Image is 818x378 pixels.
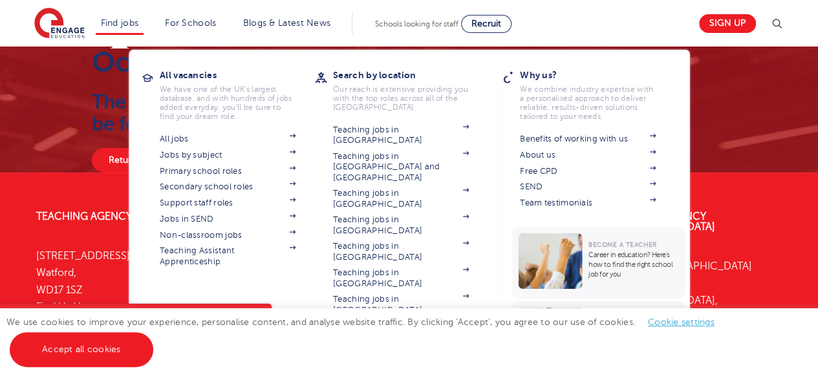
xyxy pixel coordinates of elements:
a: Become a Teacher6 Teacher Interview Tips [511,301,688,370]
a: Jobs by subject [160,150,296,160]
p: We combine industry expertise with a personalised approach to deliver reliable, results-driven so... [520,85,656,121]
img: Engage Education [34,8,85,40]
a: Accept all cookies [10,332,153,367]
span: Become a Teacher [588,241,656,248]
p: Our reach is extensive providing you with the top roles across all of the [GEOGRAPHIC_DATA] [333,85,469,112]
a: Teaching jobs in [GEOGRAPHIC_DATA] [333,294,469,315]
h2: The page you were looking for could not be found. [92,91,465,135]
span: Schools looking for staff [375,19,458,28]
a: Search by locationOur reach is extensive providing you with the top roles across all of the [GEOG... [333,66,488,112]
a: Blogs & Latest News [243,18,331,28]
h3: Looking to teach in the [GEOGRAPHIC_DATA]? [160,298,315,334]
a: Sign up [699,14,756,33]
a: SEND [520,182,656,192]
h3: All vacancies [160,66,315,84]
a: Non-classroom jobs [160,230,296,240]
a: Cookie settings [648,317,715,327]
a: Teaching jobs in [GEOGRAPHIC_DATA] [333,241,469,262]
a: Support staff roles [160,198,296,208]
a: Recruit [461,15,511,33]
h3: Search by location [333,66,488,84]
a: Benefits of working with us [520,134,656,144]
a: Find Us Here [36,301,96,313]
span: We use cookies to improve your experience, personalise content, and analyse website traffic. By c... [6,317,727,354]
a: Teaching Agency Watford [36,211,184,222]
p: Career in education? Here’s how to find the right school job for you [588,250,678,279]
span: Recruit [471,19,501,28]
a: Teaching jobs in [GEOGRAPHIC_DATA] [333,125,469,146]
a: For Schools [165,18,216,28]
a: Primary school roles [160,166,296,176]
a: Free CPD [520,166,656,176]
a: Teaching jobs in [GEOGRAPHIC_DATA] and [GEOGRAPHIC_DATA] [333,151,469,183]
a: Secondary school roles [160,182,296,192]
a: Jobs in SEND [160,214,296,224]
a: Find jobs [101,18,139,28]
a: Become a TeacherCareer in education? Here’s how to find the right school job for you [511,227,688,299]
a: About us [520,150,656,160]
p: Floor 1, [GEOGRAPHIC_DATA] 155-157 Minories [GEOGRAPHIC_DATA], EC3N 1LJ 0333 150 8020 [610,258,782,360]
h3: Why us? [520,66,675,84]
a: Team testimonials [520,198,656,208]
p: We have one of the UK's largest database. and with hundreds of jobs added everyday. you'll be sur... [160,85,296,121]
a: All vacanciesWe have one of the UK's largest database. and with hundreds of jobs added everyday. ... [160,66,315,121]
a: Why us?We combine industry expertise with a personalised approach to deliver reliable, results-dr... [520,66,675,121]
a: Teaching jobs in [GEOGRAPHIC_DATA] [333,268,469,289]
a: Return To Home [92,148,195,173]
p: [STREET_ADDRESS] Watford, WD17 1SZ 01923 281040 [36,247,208,332]
a: Teaching jobs in [GEOGRAPHIC_DATA] [333,188,469,209]
h1: Oops! [92,46,465,78]
a: Teaching Assistant Apprenticeship [160,246,296,267]
a: Teaching jobs in [GEOGRAPHIC_DATA] [333,215,469,236]
button: Close [246,304,272,330]
a: All jobs [160,134,296,144]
